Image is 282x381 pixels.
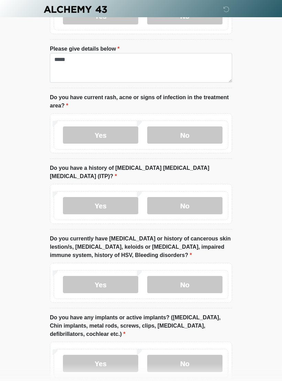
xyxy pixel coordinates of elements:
[147,197,223,215] label: No
[147,355,223,372] label: No
[63,355,138,372] label: Yes
[63,127,138,144] label: Yes
[147,276,223,294] label: No
[63,197,138,215] label: Yes
[63,276,138,294] label: Yes
[50,235,232,260] label: Do you currently have [MEDICAL_DATA] or history of cancerous skin lestion/s, [MEDICAL_DATA], kelo...
[147,127,223,144] label: No
[50,94,232,110] label: Do you have current rash, acne or signs of infection in the treatment area?
[50,45,120,53] label: Please give details below
[43,5,108,14] img: Alchemy 43 Logo
[50,314,232,339] label: Do you have any implants or active implants? ([MEDICAL_DATA], Chin implants, metal rods, screws, ...
[50,164,232,181] label: Do you have a history of [MEDICAL_DATA] [MEDICAL_DATA] [MEDICAL_DATA] (ITP)?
